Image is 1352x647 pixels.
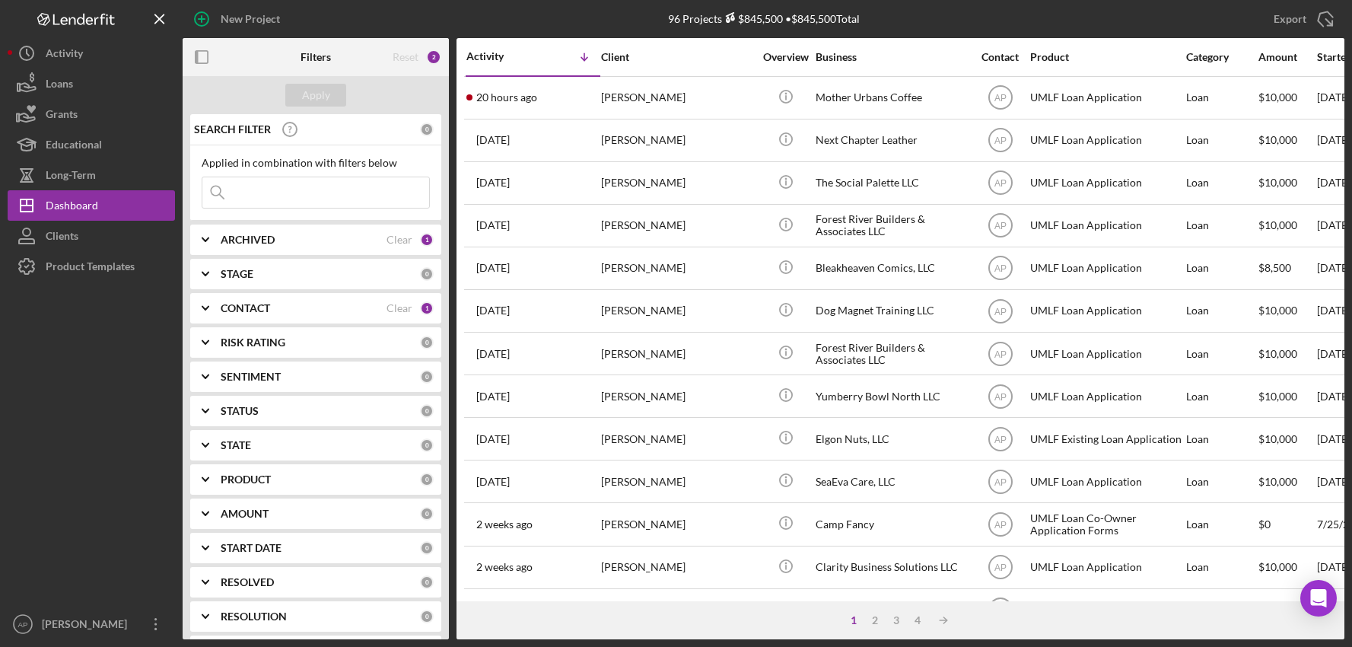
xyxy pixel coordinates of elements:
div: Product [1030,51,1182,63]
div: [PERSON_NAME] [601,163,753,203]
div: 2 [864,614,886,626]
div: Dashboard [46,190,98,225]
div: Activity [466,50,533,62]
div: UMLF Loan Application [1030,248,1182,288]
b: PRODUCT [221,473,271,486]
b: SEARCH FILTER [194,123,271,135]
div: Clients [46,221,78,255]
span: $10,000 [1258,133,1297,146]
div: UMLF Loan Application [1030,78,1182,118]
div: Activity [46,38,83,72]
span: $8,500 [1258,261,1291,274]
text: AP [994,434,1006,445]
button: Long-Term [8,160,175,190]
div: Clarity Business Solutions LLC [816,547,968,588]
div: [PERSON_NAME] [601,376,753,416]
div: Mother Urbans Coffee [816,78,968,118]
div: Loan [1186,206,1257,246]
span: $10,000 [1258,390,1297,403]
text: AP [994,520,1006,531]
text: AP [994,178,1006,189]
time: 2025-09-17 22:43 [476,304,510,317]
div: Loan [1186,78,1257,118]
div: Loan [1186,163,1257,203]
div: Camp Fancy [816,504,968,544]
div: [PERSON_NAME] [601,461,753,502]
time: 2025-09-10 15:45 [476,518,533,531]
div: [PERSON_NAME] [601,419,753,459]
div: Educational [46,129,102,164]
div: [PERSON_NAME] [601,291,753,331]
div: Long-Term [46,160,96,194]
div: UMLF Loan Application [1030,163,1182,203]
div: UMLF Loan Application [1030,291,1182,331]
button: Product Templates [8,251,175,282]
b: AMOUNT [221,508,269,520]
b: STATUS [221,405,259,417]
span: $10,000 [1258,304,1297,317]
div: UMLF Loan Co-Owner Application Forms [1030,504,1182,544]
text: AP [994,221,1006,231]
div: Open Intercom Messenger [1300,580,1337,617]
div: Bleakheaven Comics, LLC [816,248,968,288]
div: Category [1186,51,1257,63]
div: 0 [420,123,434,136]
div: Loan [1186,590,1257,630]
div: Loan [1186,547,1257,588]
div: 0 [420,473,434,486]
button: AP[PERSON_NAME] [8,609,175,639]
div: [PERSON_NAME] [601,333,753,374]
div: Clear [387,234,412,246]
a: Grants [8,99,175,129]
a: Activity [8,38,175,69]
div: [PERSON_NAME] [601,590,753,630]
span: $10,000 [1258,347,1297,360]
a: Loans [8,69,175,99]
div: UMLF Loan Application [1030,376,1182,416]
div: Client [601,51,753,63]
text: AP [994,306,1006,317]
div: 1 [843,614,864,626]
time: 2025-09-18 20:33 [476,219,510,231]
span: $0 [1258,518,1271,531]
div: Loans [46,69,73,103]
div: Reset [393,51,418,63]
span: $10,000 [1258,432,1297,445]
time: 2025-09-22 17:10 [476,134,510,146]
div: Loan [1186,333,1257,374]
div: UMLF Loan Application [1030,461,1182,502]
time: 2025-09-09 21:16 [476,561,533,573]
b: CONTACT [221,302,270,314]
button: Clients [8,221,175,251]
b: RESOLVED [221,576,274,588]
b: RESOLUTION [221,610,287,623]
div: SeaEva Care, LLC [816,461,968,502]
div: Applied in combination with filters below [202,157,430,169]
div: 0 [420,370,434,384]
div: Forest River Builders & Associates LLC [816,333,968,374]
div: UMLF Loan Application [1030,333,1182,374]
text: AP [994,563,1006,573]
div: Dog Magnet Training LLC [816,291,968,331]
div: UMLF Loan Application [1030,547,1182,588]
div: Loan [1186,504,1257,544]
text: AP [994,135,1006,146]
div: [PERSON_NAME] [601,78,753,118]
div: Business [816,51,968,63]
span: $10,000 [1258,176,1297,189]
div: Loan [1186,120,1257,161]
span: $10,000 [1258,218,1297,231]
div: Export [1274,4,1306,34]
text: AP [994,93,1006,104]
div: Loan [1186,419,1257,459]
div: 96 Projects • $845,500 Total [668,12,860,25]
time: 2025-09-16 21:35 [476,433,510,445]
b: START DATE [221,542,282,554]
div: Loan [1186,248,1257,288]
div: UMLF Loan Application [1030,206,1182,246]
text: AP [18,620,28,629]
span: $10,000 [1258,91,1297,104]
div: Loan [1186,461,1257,502]
div: UMLF Loan Application [1030,590,1182,630]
